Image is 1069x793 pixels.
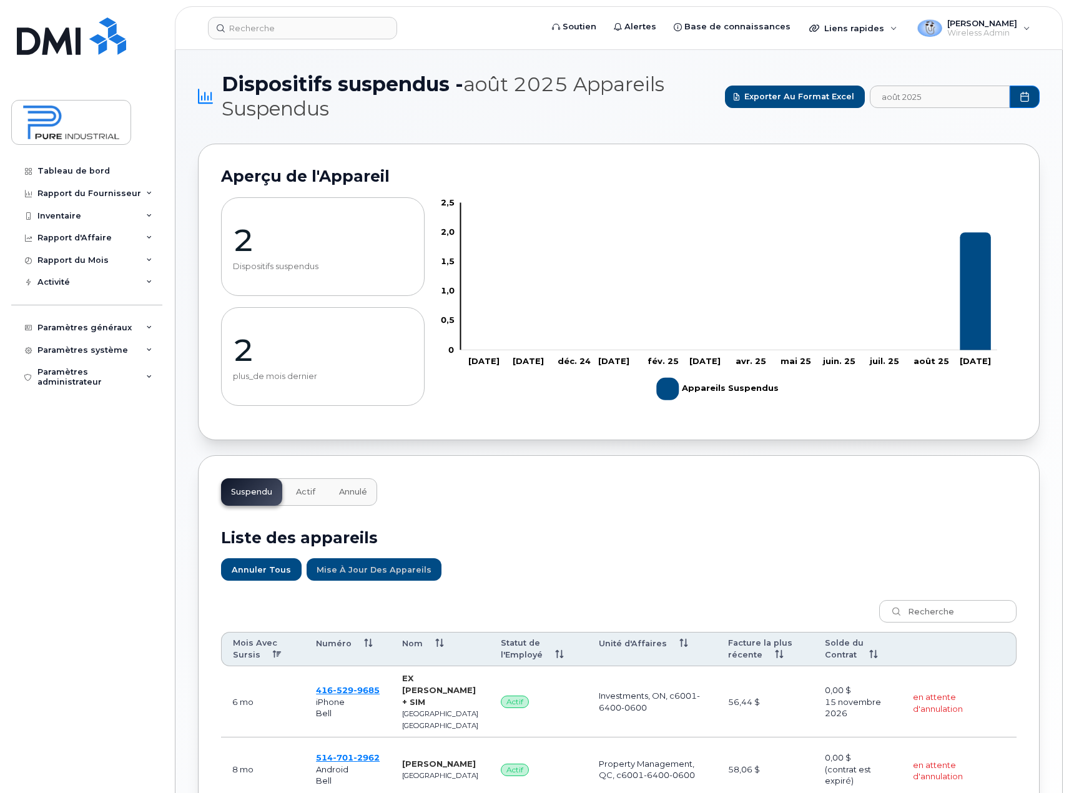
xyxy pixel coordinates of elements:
tspan: juil. 25 [869,356,899,366]
tspan: [DATE] [960,356,992,366]
span: Bell [316,776,332,786]
small: [GEOGRAPHIC_DATA] [GEOGRAPHIC_DATA] [402,709,478,730]
span: 529 [333,685,353,695]
p: 2 [233,222,413,259]
th: Statut de l'Employé: activer pour trier la colonne par ordre croissant [490,632,587,667]
g: Graphique [441,197,998,405]
a: 4165299685 [316,685,380,695]
span: en attente d'annulation [913,692,963,714]
tspan: 2,0 [441,227,455,237]
tspan: avr. 25 [736,356,767,366]
td: Investments, ON, c6001-6400-0600 [588,666,717,737]
g: Appareils Suspendus [468,232,991,350]
strong: [PERSON_NAME] [402,759,476,769]
g: Légende [657,373,779,405]
tspan: [DATE] [689,356,721,366]
g: Appareils Suspendus [657,373,779,405]
span: Mise à jour des Appareils [317,564,431,576]
button: Mise à jour des Appareils [307,558,441,581]
span: 416 [316,685,380,695]
th: Numéro: activer pour trier la colonne par ordre croissant [305,632,391,667]
a: 5147012962 [316,752,380,762]
span: Annulé [339,487,367,497]
h2: Aperçu de l'Appareil [221,167,1017,185]
th: Solde du Contrat: activer pour trier la colonne par ordre croissant [814,632,901,667]
button: Choisir une date [1010,86,1040,108]
span: Annuler tous [232,564,291,576]
span: 701 [333,752,353,762]
span: août 2025 Appareils Suspendus [222,72,664,121]
td: mercredi 05 mars 2025 08 h 26 [221,666,305,737]
span: 514 [316,752,380,762]
tspan: déc. 24 [558,356,591,366]
h2: Liste des appareils [221,528,1017,547]
tspan: 0,5 [441,315,455,325]
small: [GEOGRAPHIC_DATA] [402,771,478,780]
tspan: [DATE] [598,356,629,366]
th: Nom: activer pour trier la colonne par ordre croissant [391,632,490,667]
tspan: [DATE] [513,356,544,366]
tspan: mai 25 [781,356,811,366]
tspan: août 25 [914,356,950,366]
th: Unité d'Affaires: activer pour trier la colonne par ordre croissant [588,632,717,667]
span: Dispositifs suspendus - [222,72,719,121]
p: plus_de mois dernier [233,372,413,382]
span: Exporter au format Excel [744,91,854,102]
tspan: 1,0 [441,285,455,295]
input: Recherche [879,600,1017,623]
td: 56,44 $ [717,666,814,737]
th: Facture la plus récente: activer pour trier la colonne par ordre croissant [717,632,814,667]
button: Annuler tous [221,558,302,581]
th: Mois Avec Sursis: activer pour trier la colonne par ordre décroissant [221,632,305,667]
input: archived_billing_data [870,86,1010,108]
tspan: 2,5 [441,197,455,207]
tspan: juin. 25 [823,356,856,366]
span: Actif [501,696,529,708]
tspan: [DATE] [469,356,500,366]
span: 2962 [353,752,380,762]
p: Dispositifs suspendus [233,262,413,272]
tspan: fév. 25 [648,356,679,366]
span: Bell [316,708,332,718]
div: (contrat est expiré) [825,764,890,787]
tspan: 0 [448,345,454,355]
span: 9685 [353,685,380,695]
td: 0,00 $ [814,666,901,737]
span: Android [316,764,348,774]
span: Actif [501,764,529,776]
tspan: 1,5 [441,256,455,266]
div: 15 novembre 2026 [825,696,890,719]
span: Actif [296,487,315,497]
p: 2 [233,332,413,369]
span: iPhone [316,697,345,707]
button: Exporter au format Excel [725,86,865,108]
strong: EX [PERSON_NAME] + SIM [402,673,476,706]
span: en attente d'annulation [913,760,963,782]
